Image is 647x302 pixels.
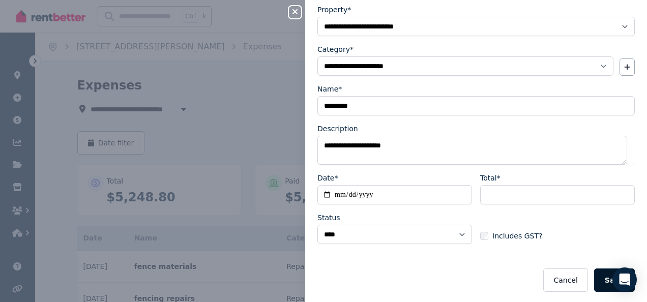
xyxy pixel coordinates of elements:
[317,173,338,183] label: Date*
[612,267,637,292] div: Open Intercom Messenger
[317,84,342,94] label: Name*
[480,232,488,240] input: Includes GST?
[492,231,542,241] span: Includes GST?
[480,173,501,183] label: Total*
[594,268,635,292] button: Save
[543,268,587,292] button: Cancel
[317,44,354,54] label: Category*
[317,5,351,15] label: Property*
[317,213,340,223] label: Status
[317,124,358,134] label: Description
